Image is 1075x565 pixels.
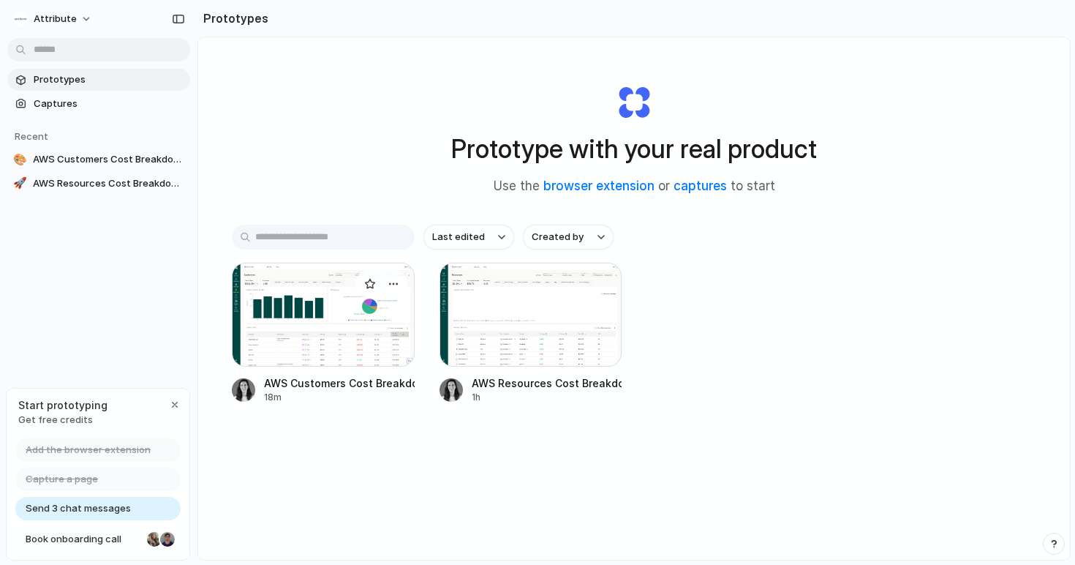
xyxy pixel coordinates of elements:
[264,391,415,404] div: 18m
[34,97,184,111] span: Captures
[232,263,415,404] a: AWS Customers Cost Breakdown RedesignAWS Customers Cost Breakdown Redesign18m
[34,72,184,87] span: Prototypes
[33,152,184,167] span: AWS Customers Cost Breakdown Redesign
[440,263,622,404] a: AWS Resources Cost Breakdown with ARR ColumnAWS Resources Cost Breakdown with ARR Column1h
[13,176,27,191] div: 🚀
[33,176,184,191] span: AWS Resources Cost Breakdown with ARR Column
[26,472,98,487] span: Capture a page
[451,130,817,168] h1: Prototype with your real product
[7,93,190,115] a: Captures
[472,375,622,391] div: AWS Resources Cost Breakdown with ARR Column
[15,528,181,551] a: Book onboarding call
[532,230,584,244] span: Created by
[13,152,27,167] div: 🎨
[264,375,415,391] div: AWS Customers Cost Breakdown Redesign
[18,397,107,413] span: Start prototyping
[7,173,190,195] a: 🚀AWS Resources Cost Breakdown with ARR Column
[26,443,151,457] span: Add the browser extension
[472,391,622,404] div: 1h
[423,225,514,250] button: Last edited
[494,177,775,196] span: Use the or to start
[523,225,614,250] button: Created by
[7,69,190,91] a: Prototypes
[674,179,727,193] a: captures
[159,531,176,548] div: Christian Iacullo
[432,230,485,244] span: Last edited
[543,179,655,193] a: browser extension
[146,531,163,548] div: Nicole Kubica
[15,130,48,142] span: Recent
[26,532,141,547] span: Book onboarding call
[18,413,107,427] span: Get free credits
[26,501,131,516] span: Send 3 chat messages
[7,149,190,171] a: 🎨AWS Customers Cost Breakdown Redesign
[34,12,77,26] span: Attribute
[7,7,99,31] button: Attribute
[197,10,268,27] h2: Prototypes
